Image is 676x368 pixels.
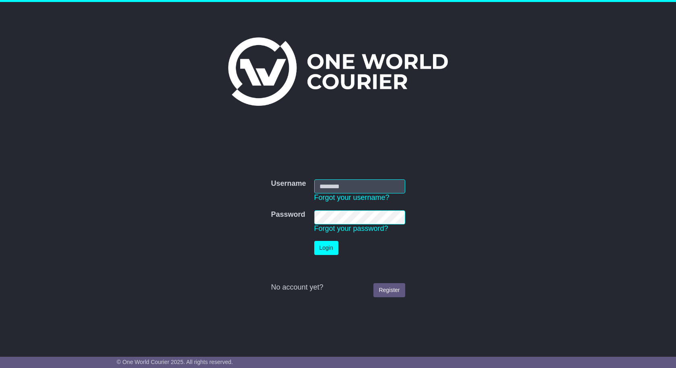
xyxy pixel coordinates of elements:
a: Forgot your password? [314,224,388,232]
label: Username [271,179,306,188]
button: Login [314,241,338,255]
div: No account yet? [271,283,405,292]
label: Password [271,210,305,219]
a: Forgot your username? [314,193,390,201]
a: Register [373,283,405,297]
span: © One World Courier 2025. All rights reserved. [117,359,233,365]
img: One World [228,37,448,106]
